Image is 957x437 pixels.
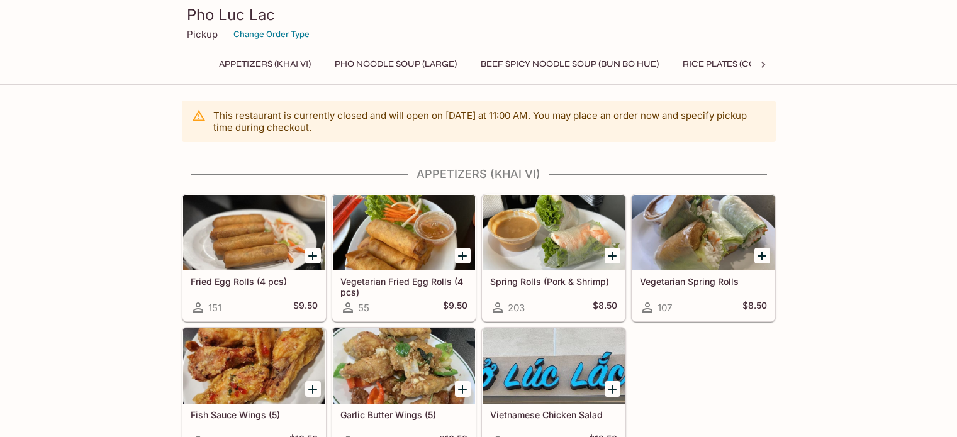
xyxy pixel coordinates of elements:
[340,409,467,420] h5: Garlic Butter Wings (5)
[183,328,325,404] div: Fish Sauce Wings (5)
[640,276,767,287] h5: Vegetarian Spring Rolls
[358,302,369,314] span: 55
[191,276,318,287] h5: Fried Egg Rolls (4 pcs)
[443,300,467,315] h5: $9.50
[490,409,617,420] h5: Vietnamese Chicken Salad
[632,195,775,270] div: Vegetarian Spring Rolls
[208,302,221,314] span: 151
[228,25,315,44] button: Change Order Type
[187,28,218,40] p: Pickup
[483,195,625,270] div: Spring Rolls (Pork & Shrimp)
[676,55,790,73] button: Rice Plates (Com Dia)
[182,167,776,181] h4: Appetizers (Khai Vi)
[605,248,620,263] button: Add Spring Rolls (Pork & Shrimp)
[593,300,617,315] h5: $8.50
[333,195,475,270] div: Vegetarian Fried Egg Rolls (4 pcs)
[508,302,525,314] span: 203
[742,300,767,315] h5: $8.50
[632,194,775,321] a: Vegetarian Spring Rolls107$8.50
[455,381,471,397] button: Add Garlic Butter Wings (5)
[182,194,326,321] a: Fried Egg Rolls (4 pcs)151$9.50
[474,55,666,73] button: Beef Spicy Noodle Soup (Bun Bo Hue)
[455,248,471,263] button: Add Vegetarian Fried Egg Rolls (4 pcs)
[333,328,475,404] div: Garlic Butter Wings (5)
[482,194,625,321] a: Spring Rolls (Pork & Shrimp)203$8.50
[183,195,325,270] div: Fried Egg Rolls (4 pcs)
[305,381,321,397] button: Add Fish Sauce Wings (5)
[187,5,771,25] h3: Pho Luc Lac
[191,409,318,420] h5: Fish Sauce Wings (5)
[605,381,620,397] button: Add Vietnamese Chicken Salad
[490,276,617,287] h5: Spring Rolls (Pork & Shrimp)
[658,302,672,314] span: 107
[305,248,321,263] button: Add Fried Egg Rolls (4 pcs)
[328,55,464,73] button: Pho Noodle Soup (Large)
[483,328,625,404] div: Vietnamese Chicken Salad
[212,55,318,73] button: Appetizers (Khai Vi)
[754,248,770,263] button: Add Vegetarian Spring Rolls
[213,109,766,133] p: This restaurant is currently closed and will open on [DATE] at 11:00 AM . You may place an order ...
[340,276,467,297] h5: Vegetarian Fried Egg Rolls (4 pcs)
[293,300,318,315] h5: $9.50
[332,194,476,321] a: Vegetarian Fried Egg Rolls (4 pcs)55$9.50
